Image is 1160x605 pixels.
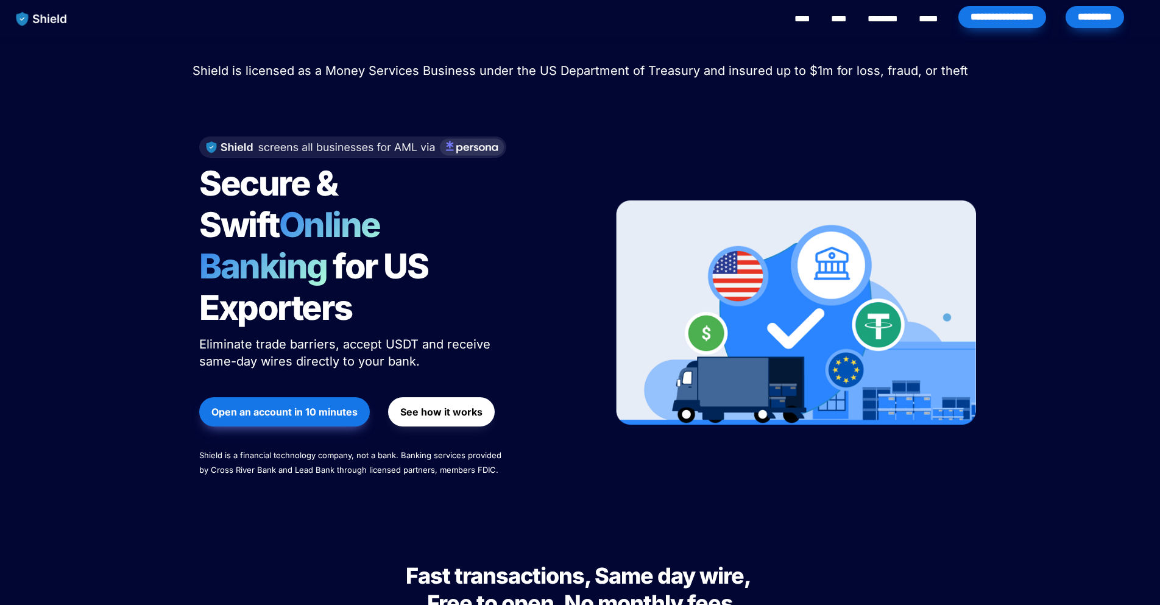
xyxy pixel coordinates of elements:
span: Eliminate trade barriers, accept USDT and receive same-day wires directly to your bank. [199,337,494,369]
span: Secure & Swift [199,163,343,246]
a: See how it works [388,391,495,433]
span: for US Exporters [199,246,434,328]
span: Online Banking [199,204,392,287]
span: Shield is a financial technology company, not a bank. Banking services provided by Cross River Ba... [199,450,504,475]
button: See how it works [388,397,495,426]
strong: See how it works [400,406,483,418]
img: website logo [10,6,73,32]
span: Shield is licensed as a Money Services Business under the US Department of Treasury and insured u... [193,63,968,78]
a: Open an account in 10 minutes [199,391,370,433]
button: Open an account in 10 minutes [199,397,370,426]
strong: Open an account in 10 minutes [211,406,358,418]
